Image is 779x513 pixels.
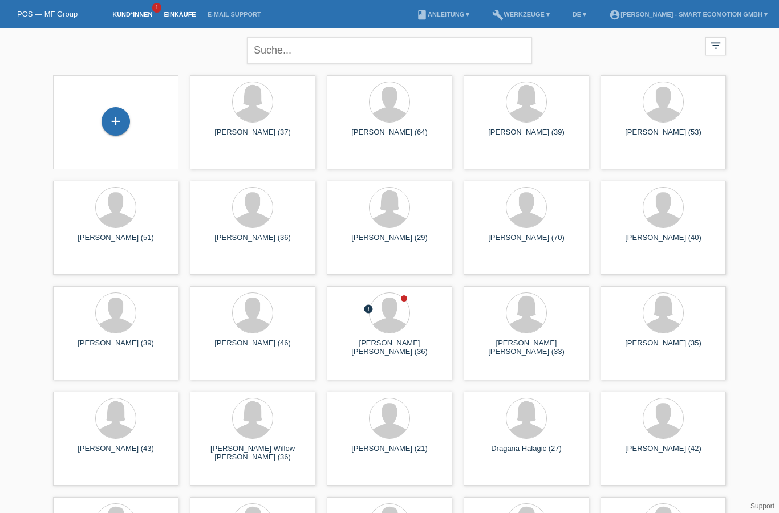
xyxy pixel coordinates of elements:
input: Suche... [247,37,532,64]
div: [PERSON_NAME] (42) [610,444,717,462]
div: [PERSON_NAME] (40) [610,233,717,251]
i: book [416,9,428,21]
div: Kund*in hinzufügen [102,112,129,131]
div: [PERSON_NAME] (46) [199,339,306,357]
div: [PERSON_NAME] (39) [62,339,169,357]
div: [PERSON_NAME] [PERSON_NAME] (33) [473,339,580,357]
div: [PERSON_NAME] (21) [336,444,443,462]
div: [PERSON_NAME] (35) [610,339,717,357]
div: [PERSON_NAME] (36) [199,233,306,251]
div: [PERSON_NAME] (51) [62,233,169,251]
div: [PERSON_NAME] [PERSON_NAME] (36) [336,339,443,357]
div: Dragana Halagic (27) [473,444,580,462]
a: account_circle[PERSON_NAME] - Smart Ecomotion GmbH ▾ [603,11,773,18]
i: error [363,304,374,314]
a: Einkäufe [158,11,201,18]
a: Support [750,502,774,510]
a: POS — MF Group [17,10,78,18]
div: Zurückgewiesen [363,304,374,316]
div: [PERSON_NAME] (39) [473,128,580,146]
a: Kund*innen [107,11,158,18]
div: [PERSON_NAME] (64) [336,128,443,146]
a: DE ▾ [567,11,592,18]
a: E-Mail Support [202,11,267,18]
a: bookAnleitung ▾ [411,11,475,18]
div: [PERSON_NAME] Willow [PERSON_NAME] (36) [199,444,306,462]
i: filter_list [709,39,722,52]
div: [PERSON_NAME] (70) [473,233,580,251]
div: [PERSON_NAME] (29) [336,233,443,251]
i: build [492,9,504,21]
div: [PERSON_NAME] (43) [62,444,169,462]
div: [PERSON_NAME] (53) [610,128,717,146]
span: 1 [152,3,161,13]
i: account_circle [609,9,620,21]
div: [PERSON_NAME] (37) [199,128,306,146]
a: buildWerkzeuge ▾ [486,11,555,18]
